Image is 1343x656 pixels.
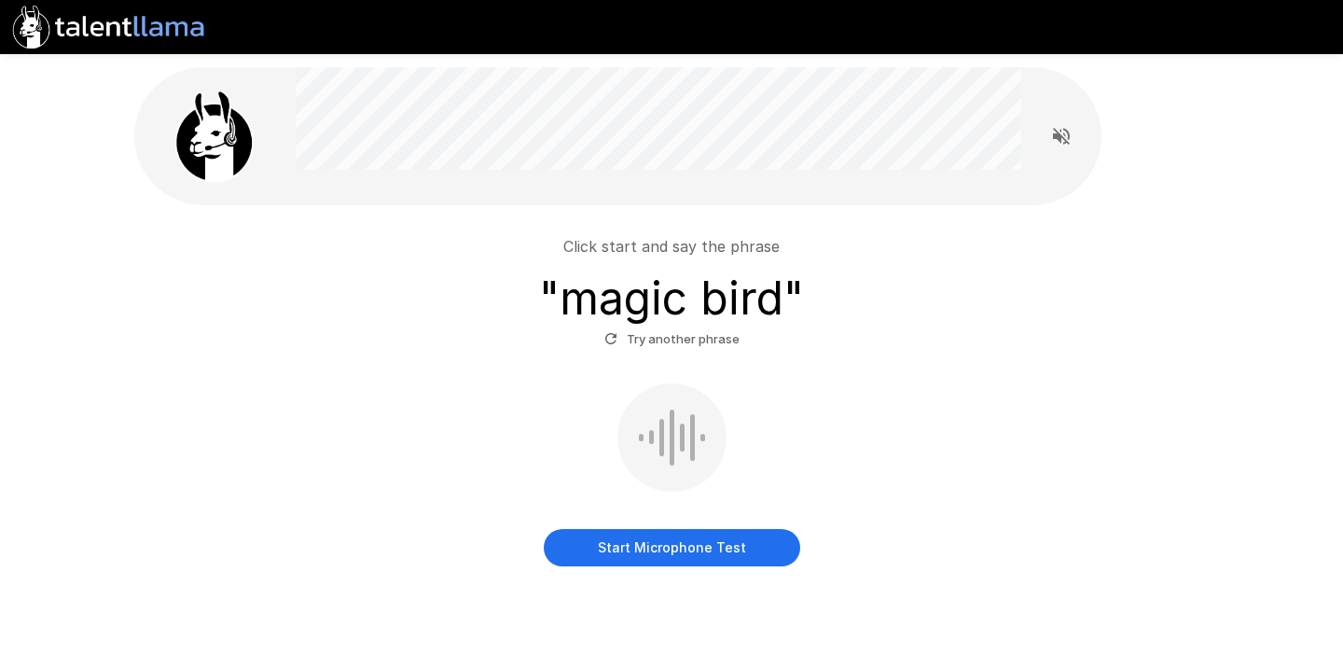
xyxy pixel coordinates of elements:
[168,90,261,183] img: llama_clean.png
[539,272,804,325] h3: " magic bird "
[563,235,780,258] p: Click start and say the phrase
[544,529,800,566] button: Start Microphone Test
[1043,118,1080,155] button: Read questions aloud
[600,325,744,354] button: Try another phrase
